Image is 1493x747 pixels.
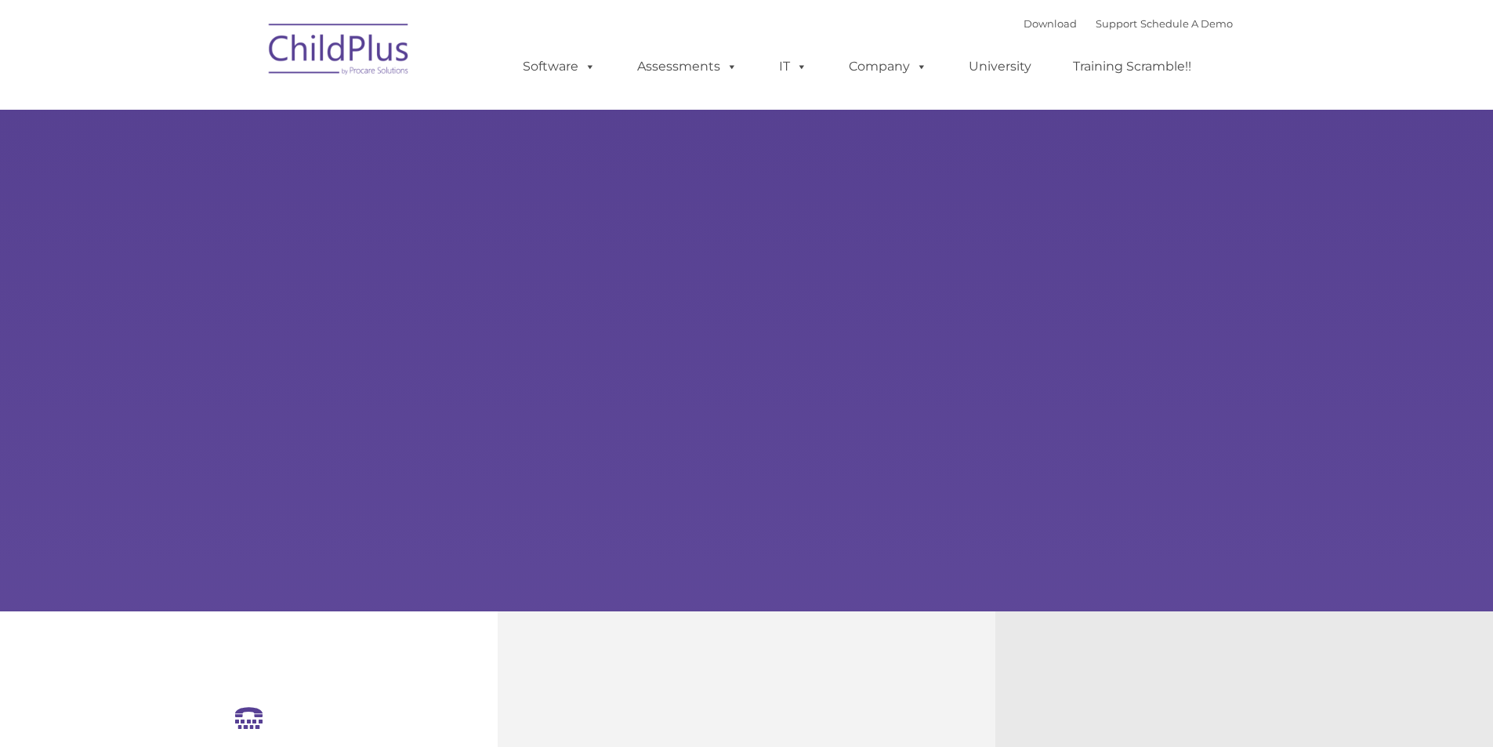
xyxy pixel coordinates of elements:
a: Software [507,51,611,82]
a: Training Scramble!! [1057,51,1207,82]
a: Schedule A Demo [1140,17,1233,30]
a: IT [763,51,823,82]
a: University [953,51,1047,82]
a: Support [1096,17,1137,30]
img: ChildPlus by Procare Solutions [261,13,418,91]
font: | [1024,17,1233,30]
a: Download [1024,17,1077,30]
a: Assessments [621,51,753,82]
a: Company [833,51,943,82]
